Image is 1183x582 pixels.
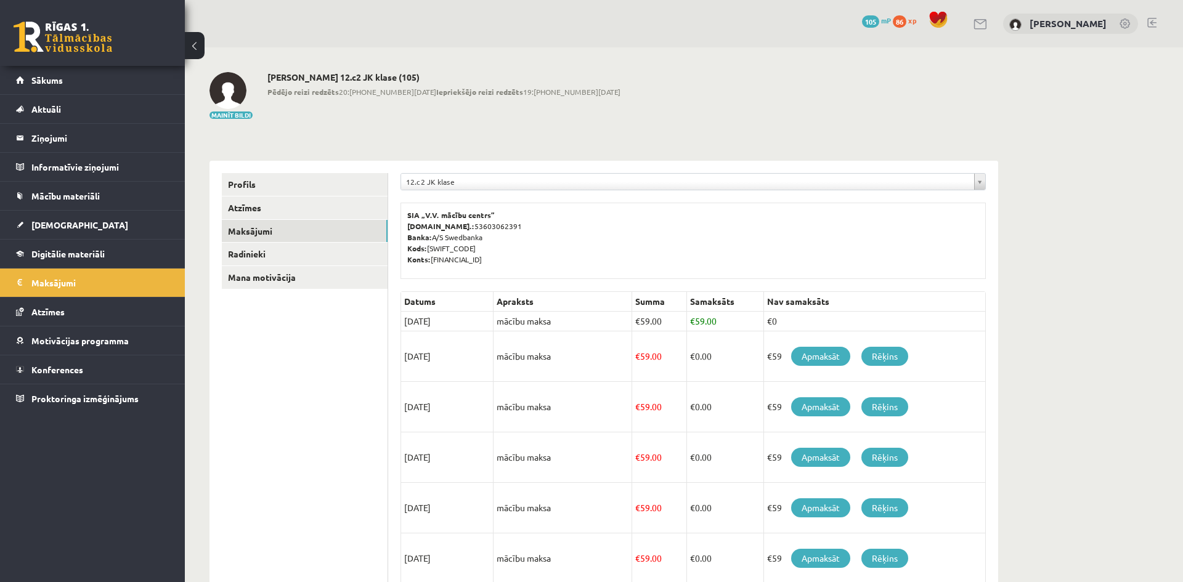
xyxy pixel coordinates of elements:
[31,306,65,317] span: Atzīmes
[686,483,763,533] td: 0.00
[690,401,695,412] span: €
[407,221,474,231] b: [DOMAIN_NAME].:
[908,15,916,25] span: xp
[267,86,620,97] span: 20:[PHONE_NUMBER][DATE] 19:[PHONE_NUMBER][DATE]
[16,326,169,355] a: Motivācijas programma
[861,498,908,517] a: Rēķins
[401,292,494,312] th: Datums
[632,382,687,432] td: 59.00
[407,243,427,253] b: Kods:
[407,254,431,264] b: Konts:
[31,219,128,230] span: [DEMOGRAPHIC_DATA]
[222,196,388,219] a: Atzīmes
[791,498,850,517] a: Apmaksāt
[31,124,169,152] legend: Ziņojumi
[222,173,388,196] a: Profils
[632,483,687,533] td: 59.00
[635,315,640,326] span: €
[31,269,169,297] legend: Maksājumi
[494,483,632,533] td: mācību maksa
[690,315,695,326] span: €
[686,312,763,331] td: 59.00
[763,483,985,533] td: €59
[14,22,112,52] a: Rīgas 1. Tālmācības vidusskola
[31,103,61,115] span: Aktuāli
[635,502,640,513] span: €
[31,248,105,259] span: Digitālie materiāli
[16,355,169,384] a: Konferences
[407,210,495,220] b: SIA „V.V. mācību centrs”
[31,153,169,181] legend: Informatīvie ziņojumi
[690,350,695,362] span: €
[16,66,169,94] a: Sākums
[494,432,632,483] td: mācību maksa
[16,124,169,152] a: Ziņojumi
[862,15,879,28] span: 105
[16,95,169,123] a: Aktuāli
[893,15,922,25] a: 86 xp
[861,448,908,467] a: Rēķins
[686,432,763,483] td: 0.00
[401,174,985,190] a: 12.c2 JK klase
[267,87,339,97] b: Pēdējo reizi redzēts
[881,15,891,25] span: mP
[407,209,979,265] p: 53603062391 A/S Swedbanka [SWIFT_CODE] [FINANCIAL_ID]
[494,331,632,382] td: mācību maksa
[401,432,494,483] td: [DATE]
[1009,18,1022,31] img: Bruno Trukšāns
[1030,17,1107,30] a: [PERSON_NAME]
[763,331,985,382] td: €59
[862,15,891,25] a: 105 mP
[16,297,169,326] a: Atzīmes
[16,384,169,413] a: Proktoringa izmēģinājums
[763,292,985,312] th: Nav samaksāts
[16,182,169,210] a: Mācību materiāli
[267,72,620,83] h2: [PERSON_NAME] 12.c2 JK klase (105)
[686,331,763,382] td: 0.00
[16,153,169,181] a: Informatīvie ziņojumi
[632,432,687,483] td: 59.00
[635,401,640,412] span: €
[690,552,695,564] span: €
[861,397,908,416] a: Rēķins
[632,312,687,331] td: 59.00
[222,266,388,289] a: Mana motivācija
[16,211,169,239] a: [DEMOGRAPHIC_DATA]
[494,292,632,312] th: Apraksts
[209,72,246,109] img: Bruno Trukšāns
[763,382,985,432] td: €59
[791,397,850,416] a: Apmaksāt
[635,451,640,463] span: €
[893,15,906,28] span: 86
[635,350,640,362] span: €
[632,292,687,312] th: Summa
[407,232,432,242] b: Banka:
[401,382,494,432] td: [DATE]
[632,331,687,382] td: 59.00
[401,331,494,382] td: [DATE]
[763,432,985,483] td: €59
[16,269,169,297] a: Maksājumi
[791,347,850,366] a: Apmaksāt
[31,75,63,86] span: Sākums
[436,87,523,97] b: Iepriekšējo reizi redzēts
[494,382,632,432] td: mācību maksa
[31,190,100,201] span: Mācību materiāli
[861,347,908,366] a: Rēķins
[16,240,169,268] a: Digitālie materiāli
[401,312,494,331] td: [DATE]
[31,364,83,375] span: Konferences
[690,451,695,463] span: €
[31,393,139,404] span: Proktoringa izmēģinājums
[494,312,632,331] td: mācību maksa
[686,382,763,432] td: 0.00
[791,448,850,467] a: Apmaksāt
[406,174,969,190] span: 12.c2 JK klase
[401,483,494,533] td: [DATE]
[635,552,640,564] span: €
[222,243,388,265] a: Radinieki
[31,335,129,346] span: Motivācijas programma
[209,111,253,119] button: Mainīt bildi
[791,549,850,568] a: Apmaksāt
[690,502,695,513] span: €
